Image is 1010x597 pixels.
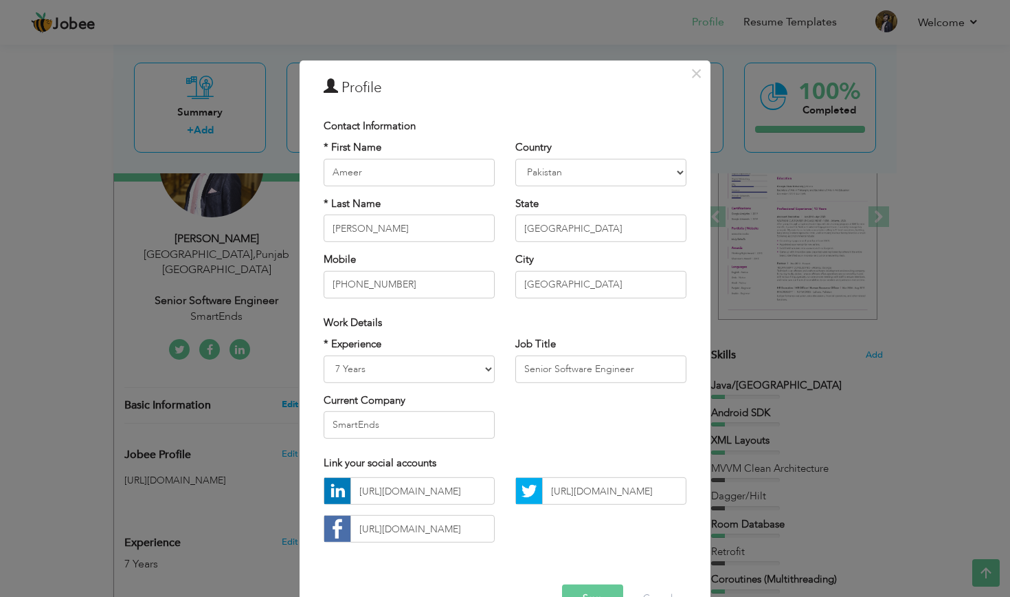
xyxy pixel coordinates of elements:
[350,515,495,543] input: Profile Link
[515,140,552,155] label: Country
[324,78,686,98] h3: Profile
[515,252,534,267] label: City
[324,119,416,133] span: Contact Information
[515,197,539,211] label: State
[324,478,350,504] img: linkedin
[324,393,405,407] label: Current Company
[324,456,436,470] span: Link your social accounts
[691,61,702,86] span: ×
[515,337,556,351] label: Job Title
[324,516,350,542] img: facebook
[542,477,686,505] input: Profile Link
[685,63,707,85] button: Close
[324,197,381,211] label: * Last Name
[350,477,495,505] input: Profile Link
[324,252,356,267] label: Mobile
[516,478,542,504] img: Twitter
[324,315,382,329] span: Work Details
[324,140,381,155] label: * First Name
[324,337,381,351] label: * Experience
